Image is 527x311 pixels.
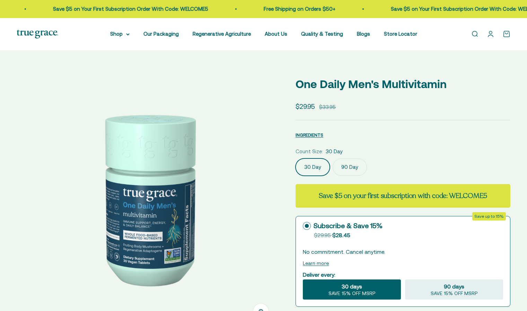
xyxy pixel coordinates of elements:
span: 30 Day [326,147,343,156]
a: Our Packaging [143,31,179,37]
a: Regenerative Agriculture [193,31,251,37]
a: Quality & Testing [301,31,343,37]
summary: Shop [110,30,130,38]
a: Blogs [357,31,370,37]
button: INGREDIENTS [296,131,323,139]
span: INGREDIENTS [296,132,323,138]
a: Store Locator [384,31,417,37]
p: One Daily Men's Multivitamin [296,75,510,93]
p: Save $5 on Your First Subscription Order With Code: WELCOME5 [352,5,507,13]
sale-price: $29.95 [296,101,315,112]
p: Save $5 on Your First Subscription Order With Code: WELCOME5 [14,5,169,13]
compare-at-price: $33.95 [319,103,336,111]
strong: Save $5 on your first subscription with code: WELCOME5 [319,191,487,200]
a: About Us [265,31,287,37]
legend: Count Size: [296,147,323,156]
a: Free Shipping on Orders $50+ [225,6,296,12]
